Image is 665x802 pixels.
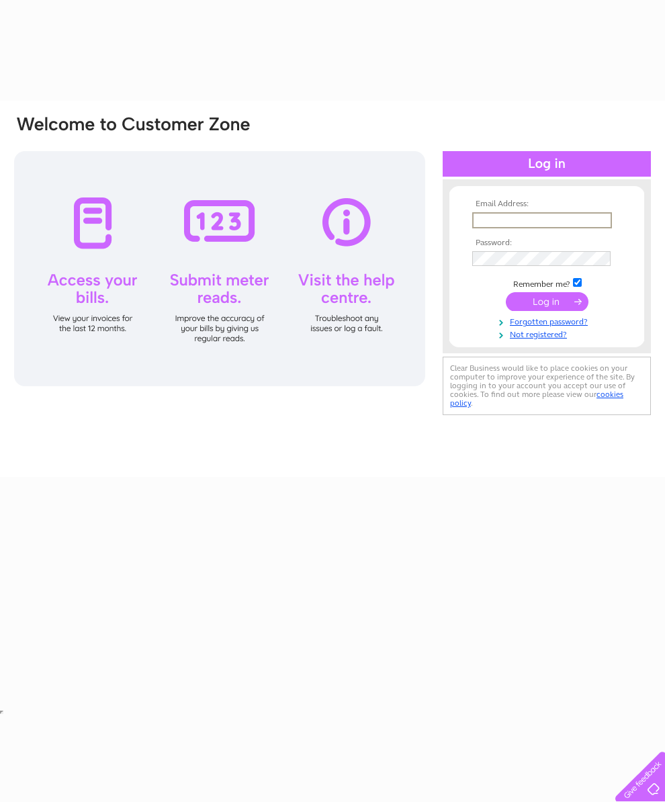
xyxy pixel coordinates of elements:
td: Remember me? [469,276,625,289]
input: Submit [506,292,588,311]
th: Email Address: [469,199,625,209]
a: Not registered? [472,327,625,340]
div: Clear Business would like to place cookies on your computer to improve your experience of the sit... [443,357,651,415]
a: cookies policy [450,390,623,408]
a: Forgotten password? [472,314,625,327]
th: Password: [469,238,625,248]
